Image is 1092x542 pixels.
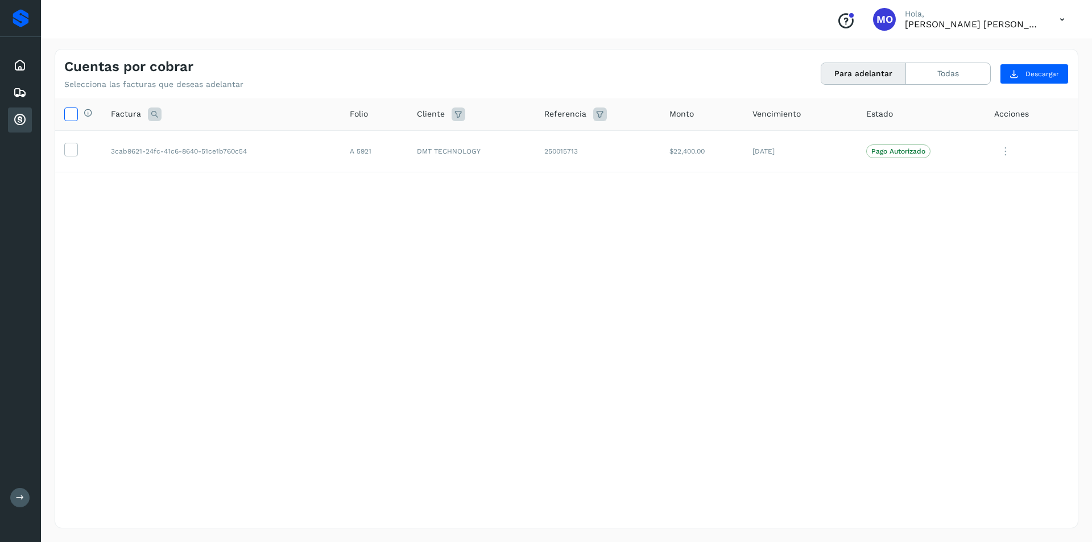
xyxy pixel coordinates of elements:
[8,53,32,78] div: Inicio
[906,63,990,84] button: Todas
[8,107,32,133] div: Cuentas por cobrar
[866,108,893,120] span: Estado
[752,108,801,120] span: Vencimiento
[743,130,857,172] td: [DATE]
[64,80,243,89] p: Selecciona las facturas que deseas adelantar
[660,130,743,172] td: $22,400.00
[111,108,141,120] span: Factura
[994,108,1029,120] span: Acciones
[535,130,660,172] td: 250015713
[408,130,535,172] td: DMT TECHNOLOGY
[905,19,1041,30] p: Macaria Olvera Camarillo
[341,130,408,172] td: A 5921
[8,80,32,105] div: Embarques
[102,130,341,172] td: 3cab9621-24fc-41c6-8640-51ce1b760c54
[544,108,586,120] span: Referencia
[64,59,193,75] h4: Cuentas por cobrar
[1000,64,1069,84] button: Descargar
[871,147,925,155] p: Pago Autorizado
[1025,69,1059,79] span: Descargar
[350,108,368,120] span: Folio
[905,9,1041,19] p: Hola,
[821,63,906,84] button: Para adelantar
[417,108,445,120] span: Cliente
[669,108,694,120] span: Monto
